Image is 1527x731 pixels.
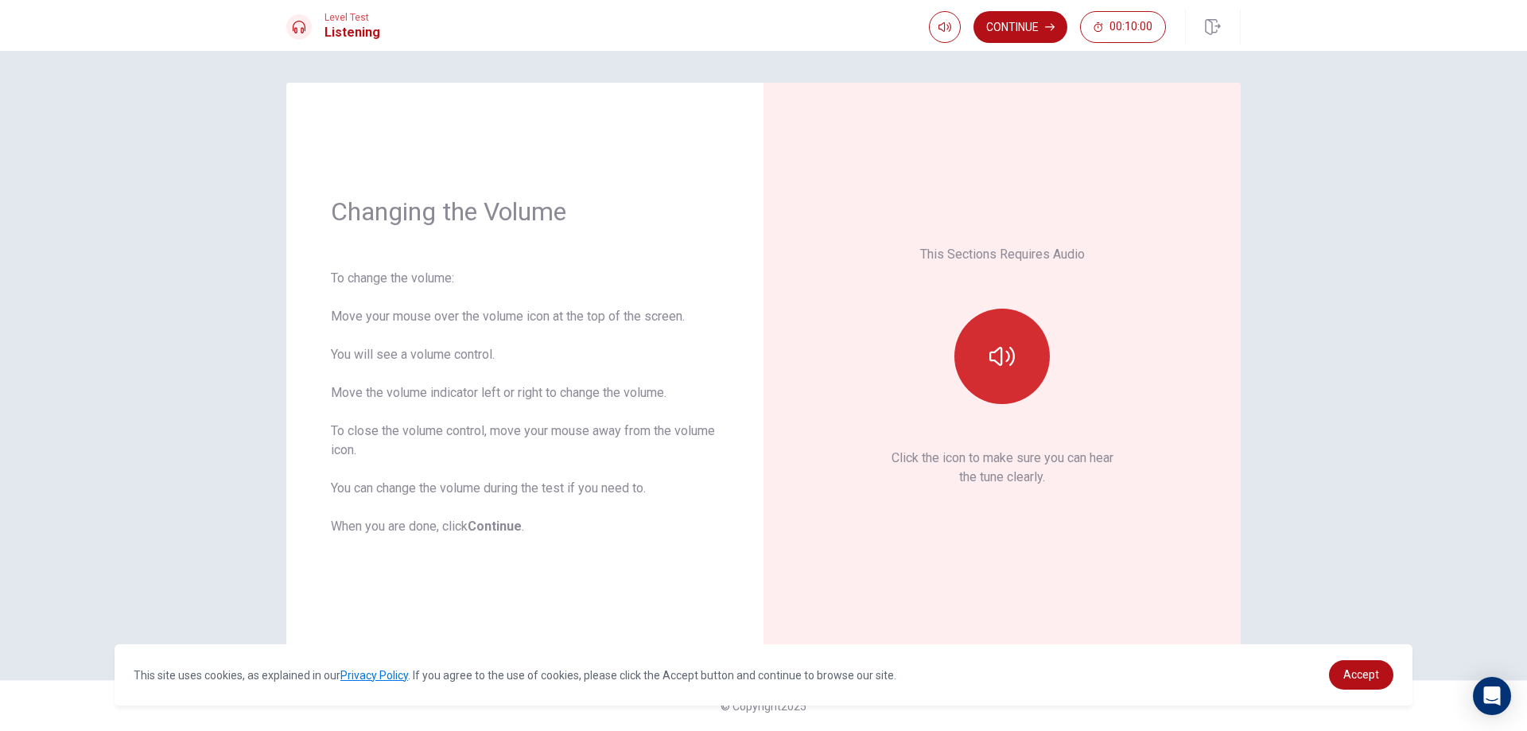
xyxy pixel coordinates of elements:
[1080,11,1166,43] button: 00:10:00
[1343,668,1379,681] span: Accept
[1329,660,1393,690] a: dismiss cookie message
[892,449,1113,487] p: Click the icon to make sure you can hear the tune clearly.
[1109,21,1152,33] span: 00:10:00
[324,12,380,23] span: Level Test
[324,23,380,42] h1: Listening
[134,669,896,682] span: This site uses cookies, as explained in our . If you agree to the use of cookies, please click th...
[973,11,1067,43] button: Continue
[1473,677,1511,715] div: Open Intercom Messenger
[920,245,1085,264] p: This Sections Requires Audio
[331,196,719,227] h1: Changing the Volume
[115,644,1412,706] div: cookieconsent
[468,519,522,534] b: Continue
[721,700,806,713] span: © Copyright 2025
[331,269,719,536] div: To change the volume: Move your mouse over the volume icon at the top of the screen. You will see...
[340,669,408,682] a: Privacy Policy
